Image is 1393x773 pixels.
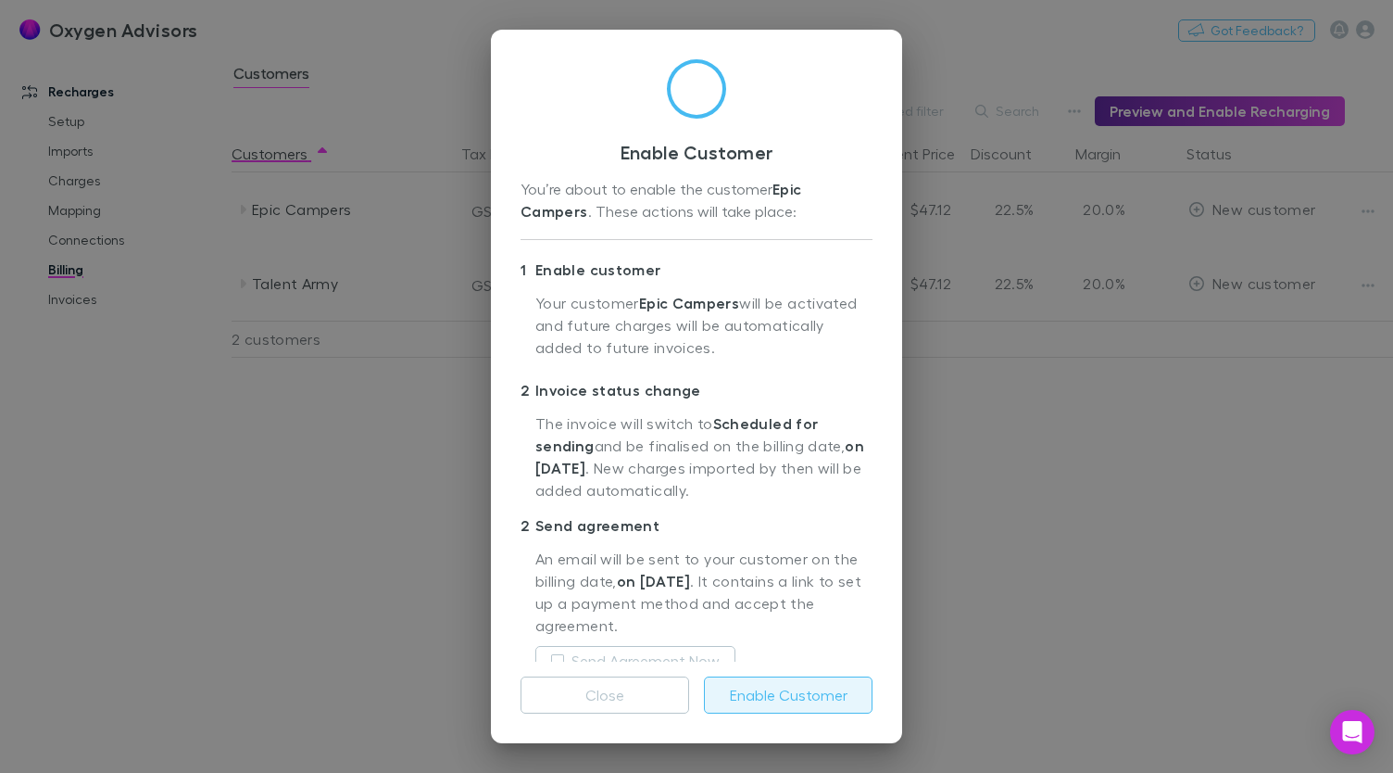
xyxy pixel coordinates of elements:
[535,646,735,676] button: Send Agreement Now
[521,511,872,540] p: Send agreement
[571,650,720,672] label: Send Agreement Now
[639,294,739,312] strong: Epic Campers
[521,255,872,285] p: Enable customer
[521,379,535,401] div: 2
[1330,710,1374,754] div: Open Intercom Messenger
[535,412,872,503] p: The invoice will switch to and be finalised on the billing date, . New charges imported by then w...
[535,548,872,639] p: An email will be sent to your customer on the billing date, . It contains a link to set up a paym...
[617,572,690,590] strong: on [DATE]
[521,375,872,405] p: Invoice status change
[521,141,872,163] h3: Enable Customer
[535,292,872,368] p: Your customer will be activated and future charges will be automatically added to future invoices.
[521,677,689,714] button: Close
[704,677,872,714] button: Enable Customer
[521,178,872,224] div: You’re about to enable the customer . These actions will take place:
[521,259,535,281] div: 1
[521,514,535,537] div: 2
